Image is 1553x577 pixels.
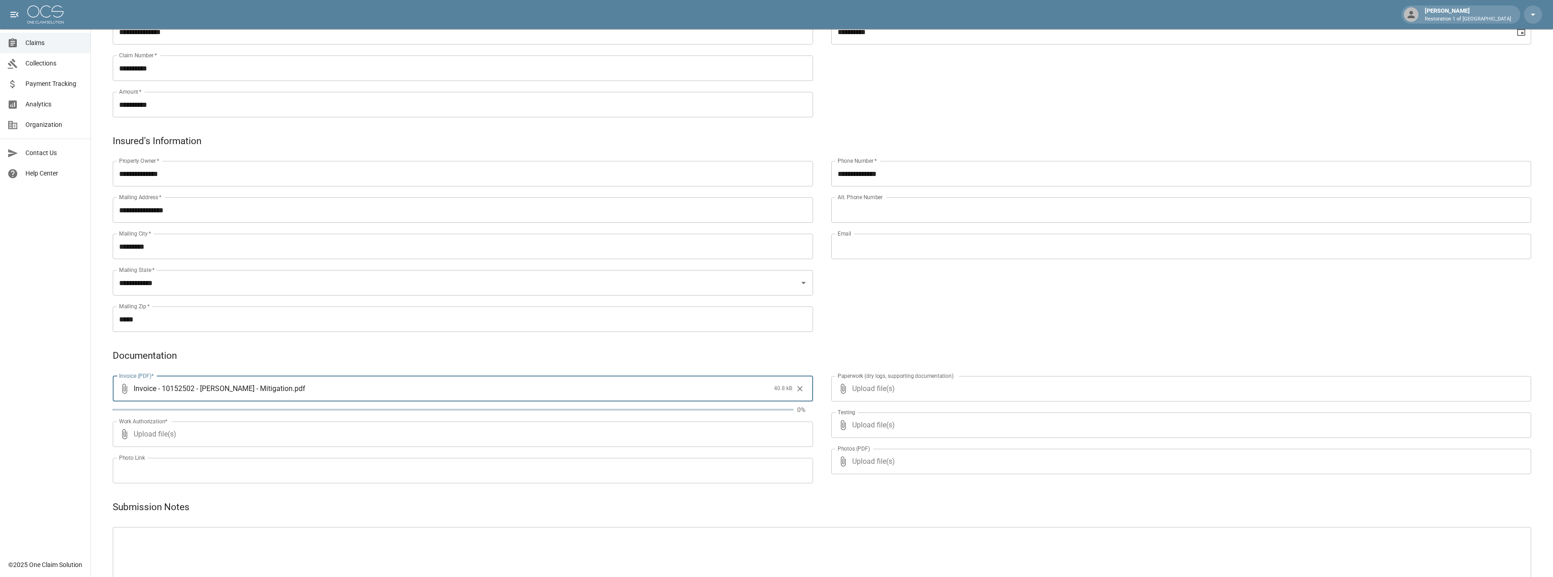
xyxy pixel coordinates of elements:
[838,372,954,380] label: Paperwork (dry logs, supporting documentation)
[797,276,810,289] button: Open
[25,100,83,109] span: Analytics
[1425,15,1511,23] p: Restoration 1 of [GEOGRAPHIC_DATA]
[852,449,1507,474] span: Upload file(s)
[852,412,1507,438] span: Upload file(s)
[119,417,168,425] label: Work Authorization*
[793,382,807,396] button: Clear
[1512,23,1530,41] button: Choose date, selected date is Jul 25, 2025
[134,421,789,447] span: Upload file(s)
[838,193,883,201] label: Alt. Phone Number
[119,51,157,59] label: Claim Number
[119,454,145,462] label: Photo Link
[852,376,1507,401] span: Upload file(s)
[119,266,155,274] label: Mailing State
[838,230,851,237] label: Email
[119,372,154,380] label: Invoice (PDF)*
[797,405,813,414] p: 0%
[119,302,150,310] label: Mailing Zip
[25,38,83,48] span: Claims
[8,560,82,569] div: © 2025 One Claim Solution
[25,79,83,89] span: Payment Tracking
[838,445,870,452] label: Photos (PDF)
[119,230,151,237] label: Mailing City
[774,384,792,393] span: 40.8 kB
[838,157,877,165] label: Phone Number
[5,5,24,24] button: open drawer
[25,120,83,130] span: Organization
[119,193,161,201] label: Mailing Address
[838,408,855,416] label: Testing
[25,169,83,178] span: Help Center
[27,5,64,24] img: ocs-logo-white-transparent.png
[1421,6,1515,23] div: [PERSON_NAME]
[293,383,305,394] span: . pdf
[119,88,142,95] label: Amount
[25,59,83,68] span: Collections
[25,148,83,158] span: Contact Us
[134,383,293,394] span: Invoice - 10152502 - [PERSON_NAME] - Mitigation
[119,157,160,165] label: Property Owner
